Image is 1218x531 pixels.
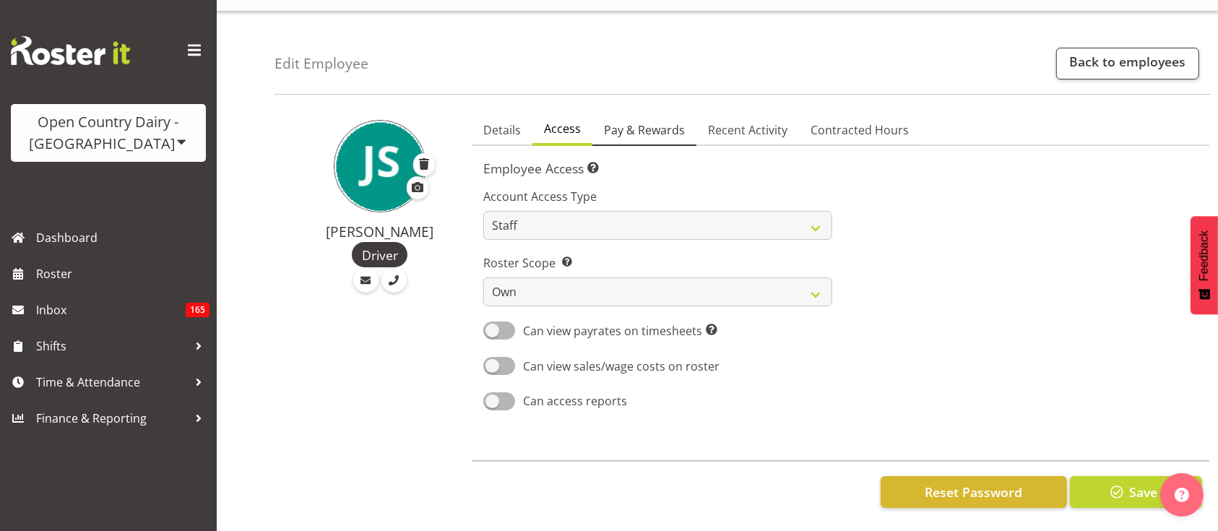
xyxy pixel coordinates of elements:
[305,224,454,240] h4: [PERSON_NAME]
[1129,483,1157,501] span: Save
[483,188,832,205] label: Account Access Type
[11,36,130,65] img: Rosterit website logo
[483,121,521,139] span: Details
[811,121,909,139] span: Contracted Hours
[25,111,191,155] div: Open Country Dairy - [GEOGRAPHIC_DATA]
[36,371,188,393] span: Time & Attendance
[515,392,627,410] span: Can access reports
[362,246,398,264] span: Driver
[1175,488,1189,502] img: help-xxl-2.png
[186,303,210,317] span: 165
[36,335,188,357] span: Shifts
[36,299,186,321] span: Inbox
[36,407,188,429] span: Finance & Reporting
[353,267,379,293] a: Email Employee
[515,358,720,375] span: Can view sales/wage costs on roster
[334,120,426,212] img: justin-spicer11654.jpg
[483,160,1198,176] h5: Employee Access
[604,121,685,139] span: Pay & Rewards
[483,254,832,272] label: Roster Scope
[881,476,1067,508] button: Reset Password
[1198,230,1211,281] span: Feedback
[36,263,210,285] span: Roster
[515,322,717,340] span: Can view payrates on timesheets
[708,121,787,139] span: Recent Activity
[1070,476,1202,508] button: Save
[1191,216,1218,314] button: Feedback - Show survey
[275,56,368,72] h4: Edit Employee
[1056,48,1199,79] a: Back to employees
[381,267,407,293] a: Call Employee
[544,120,581,137] span: Access
[925,483,1022,501] span: Reset Password
[36,227,210,249] span: Dashboard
